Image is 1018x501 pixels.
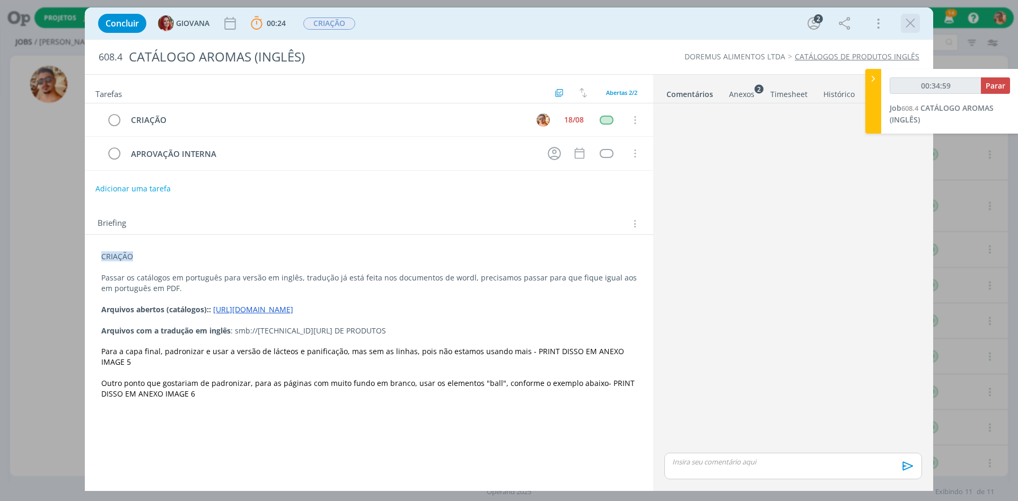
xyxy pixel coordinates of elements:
[267,18,286,28] span: 00:24
[901,103,918,113] span: 608.4
[537,113,550,127] img: V
[101,326,637,336] p: : smb://[TECHNICAL_ID][URL] DE PRODUTOS
[101,326,231,336] strong: Arquivos com a tradução em inglês
[101,251,133,261] span: CRIAÇÃO
[890,103,994,125] a: Job608.4CATÁLOGO AROMAS (INGLÊS)
[535,112,551,128] button: V
[814,14,823,23] div: 2
[101,273,637,294] p: Passar os catálogos em português para versão em inglês, tradução já está feita nos documentos de ...
[126,113,526,127] div: CRIAÇÃO
[101,378,637,399] span: - PRINT DISSO EM ANEXO IMAGE 6
[580,88,587,98] img: arrow-down-up.svg
[981,77,1010,94] button: Parar
[106,19,139,28] span: Concluir
[754,84,763,93] sup: 2
[158,15,209,31] button: GGIOVANA
[303,17,355,30] span: CRIAÇÃO
[158,15,174,31] img: G
[986,81,1005,91] span: Parar
[729,89,754,100] div: Anexos
[303,17,356,30] button: CRIAÇÃO
[99,51,122,63] span: 608.4
[101,304,211,314] strong: Arquivos abertos (catálogos)::
[98,217,126,231] span: Briefing
[95,179,171,198] button: Adicionar uma tarefa
[795,51,919,61] a: CATÁLOGOS DE PRODUTOS INGLÊS
[98,14,146,33] button: Concluir
[125,44,573,70] div: CATÁLOGO AROMAS (INGLÊS)
[101,378,609,388] span: Outro ponto que gostariam de padronizar, para as páginas com muito fundo em branco, usar os eleme...
[684,51,785,61] a: DOREMUS ALIMENTOS LTDA
[606,89,637,96] span: Abertas 2/2
[176,20,209,27] span: GIOVANA
[770,84,808,100] a: Timesheet
[564,116,584,124] div: 18/08
[101,346,626,367] span: Para a capa final, padronizar e usar a versão de lácteos e panificação, mas sem as linhas, pois n...
[248,15,288,32] button: 00:24
[890,103,994,125] span: CATÁLOGO AROMAS (INGLÊS)
[823,84,855,100] a: Histórico
[666,84,714,100] a: Comentários
[213,304,293,314] a: [URL][DOMAIN_NAME]
[95,86,122,99] span: Tarefas
[85,7,933,491] div: dialog
[126,147,538,161] div: APROVAÇÃO INTERNA
[805,15,822,32] button: 2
